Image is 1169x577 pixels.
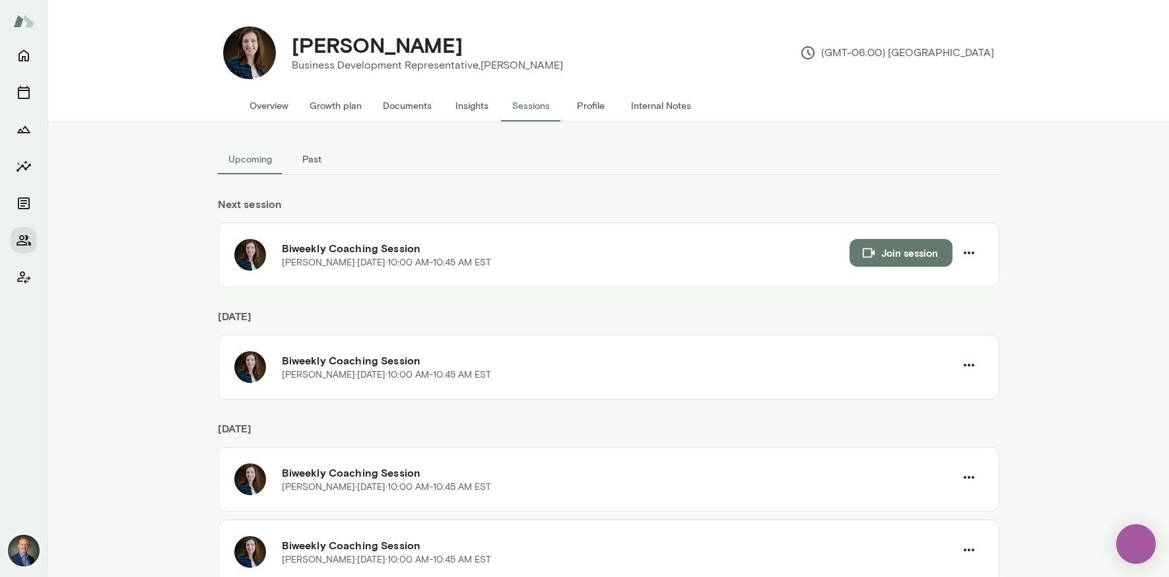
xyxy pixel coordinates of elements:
[218,143,283,175] button: Upcoming
[292,57,563,73] p: Business Development Representative, [PERSON_NAME]
[11,190,37,217] button: Documents
[218,143,999,175] div: basic tabs example
[299,90,372,121] button: Growth plan
[800,45,994,61] p: (GMT-06:00) [GEOGRAPHIC_DATA]
[282,481,491,494] p: [PERSON_NAME] · [DATE] · 10:00 AM-10:45 AM EST
[372,90,442,121] button: Documents
[11,227,37,254] button: Members
[282,240,850,256] h6: Biweekly Coaching Session
[282,553,491,566] p: [PERSON_NAME] · [DATE] · 10:00 AM-10:45 AM EST
[13,9,34,34] img: Mento
[11,153,37,180] button: Insights
[283,143,342,175] button: Past
[218,421,999,447] h6: [DATE]
[282,465,955,481] h6: Biweekly Coaching Session
[11,42,37,69] button: Home
[282,368,491,382] p: [PERSON_NAME] · [DATE] · 10:00 AM-10:45 AM EST
[218,308,999,335] h6: [DATE]
[11,264,37,290] button: Client app
[218,196,999,222] h6: Next session
[11,79,37,106] button: Sessions
[502,90,561,121] button: Sessions
[850,239,952,267] button: Join session
[239,90,299,121] button: Overview
[282,353,955,368] h6: Biweekly Coaching Session
[282,537,955,553] h6: Biweekly Coaching Session
[561,90,620,121] button: Profile
[282,256,491,269] p: [PERSON_NAME] · [DATE] · 10:00 AM-10:45 AM EST
[620,90,702,121] button: Internal Notes
[8,535,40,566] img: Michael Alden
[11,116,37,143] button: Growth Plan
[292,32,463,57] h4: [PERSON_NAME]
[223,26,276,79] img: Anna Chilstedt
[442,90,502,121] button: Insights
